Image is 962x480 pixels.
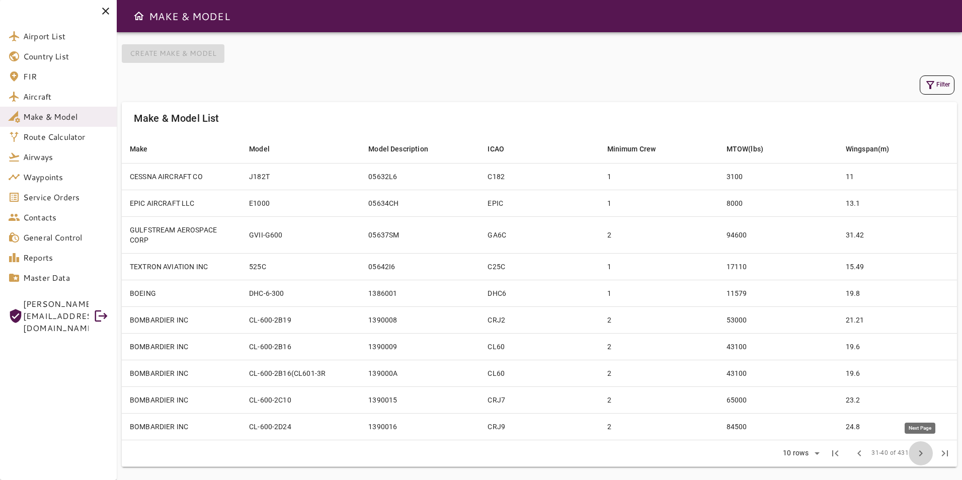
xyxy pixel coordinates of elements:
td: 525C [241,253,360,280]
td: CL60 [479,360,599,386]
td: GA6C [479,216,599,253]
div: 10 rows [780,449,811,457]
span: Make [130,143,161,155]
td: 1 [599,253,718,280]
span: chevron_left [853,447,865,459]
td: 1390009 [360,333,479,360]
span: Country List [23,50,109,62]
td: 2 [599,386,718,413]
td: CL60 [479,333,599,360]
h6: MAKE & MODEL [149,8,230,24]
td: CRJ2 [479,306,599,333]
td: J182T [241,163,360,190]
td: GULFSTREAM AEROSPACE CORP [122,216,241,253]
span: FIR [23,70,109,83]
td: CL-600-2D24 [241,413,360,440]
td: EPIC AIRCRAFT LLC [122,190,241,216]
td: EPIC [479,190,599,216]
td: 2 [599,306,718,333]
span: Aircraft [23,91,109,103]
td: C182 [479,163,599,190]
span: chevron_right [915,447,927,459]
span: Model Description [368,143,441,155]
td: 53000 [718,306,838,333]
span: last_page [939,447,951,459]
td: CRJ7 [479,386,599,413]
td: 21.21 [838,306,957,333]
td: TEXTRON AVIATION INC [122,253,241,280]
td: CRJ9 [479,413,599,440]
td: E1000 [241,190,360,216]
td: BOEING [122,280,241,306]
td: 11 [838,163,957,190]
td: 2 [599,333,718,360]
td: BOMBARDIER INC [122,360,241,386]
td: 2 [599,360,718,386]
td: 31.42 [838,216,957,253]
td: 1386001 [360,280,479,306]
h6: Make & Model List [134,110,219,126]
td: 24.8 [838,413,957,440]
td: 17110 [718,253,838,280]
td: BOMBARDIER INC [122,306,241,333]
td: 19.8 [838,280,957,306]
span: ICAO [488,143,517,155]
td: 2 [599,413,718,440]
td: CL-600-2B16 [241,333,360,360]
span: Minimum Crew [607,143,669,155]
td: 1390016 [360,413,479,440]
td: 1 [599,163,718,190]
td: BOMBARDIER INC [122,386,241,413]
td: 1 [599,190,718,216]
td: 1 [599,280,718,306]
div: Model [249,143,270,155]
td: CL-600-2C10 [241,386,360,413]
td: 1390008 [360,306,479,333]
span: Contacts [23,211,109,223]
td: DHC-6-300 [241,280,360,306]
div: Minimum Crew [607,143,656,155]
span: Previous Page [847,441,871,465]
td: 43100 [718,360,838,386]
td: 19.6 [838,360,957,386]
span: Service Orders [23,191,109,203]
td: 8000 [718,190,838,216]
span: General Control [23,231,109,244]
td: 139000A [360,360,479,386]
td: 1390015 [360,386,479,413]
td: BOMBARDIER INC [122,333,241,360]
span: Waypoints [23,171,109,183]
div: Make [130,143,148,155]
td: 05637SM [360,216,479,253]
span: Wingspan(m) [846,143,903,155]
div: MTOW(lbs) [727,143,763,155]
span: Model [249,143,283,155]
td: 05642I6 [360,253,479,280]
td: GVII-G600 [241,216,360,253]
td: 3100 [718,163,838,190]
span: 31-40 of 431 [871,448,909,458]
div: 10 rows [776,446,823,461]
span: Make & Model [23,111,109,123]
span: first_page [829,447,841,459]
span: Airport List [23,30,109,42]
td: BOMBARDIER INC [122,413,241,440]
td: CL-600-2B19 [241,306,360,333]
span: Reports [23,252,109,264]
div: Model Description [368,143,428,155]
td: 05632L6 [360,163,479,190]
td: 05634CH [360,190,479,216]
td: CESSNA AIRCRAFT CO [122,163,241,190]
td: 2 [599,216,718,253]
button: Open drawer [129,6,149,26]
div: ICAO [488,143,504,155]
td: 19.6 [838,333,957,360]
td: CL-600-2B16(CL601-3R [241,360,360,386]
td: C25C [479,253,599,280]
div: Wingspan(m) [846,143,890,155]
td: 43100 [718,333,838,360]
td: 84500 [718,413,838,440]
td: 15.49 [838,253,957,280]
span: Route Calculator [23,131,109,143]
button: Filter [920,75,954,95]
